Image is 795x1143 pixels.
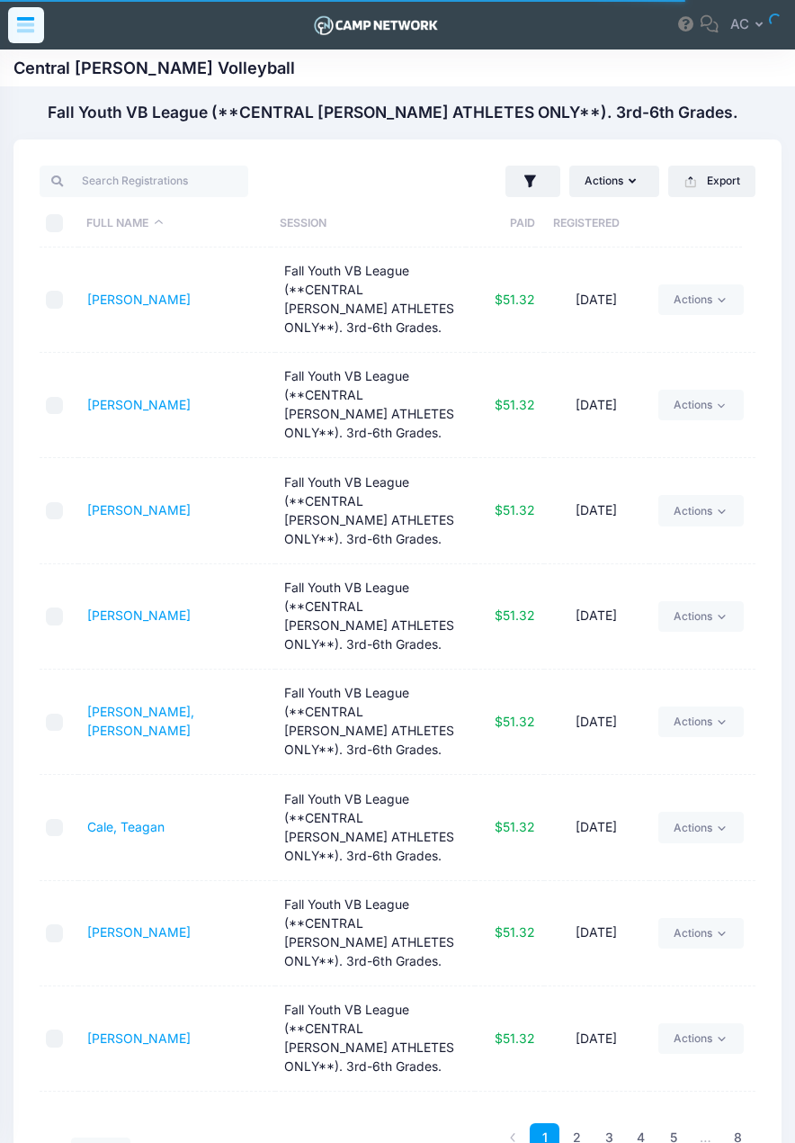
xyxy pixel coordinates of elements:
[719,4,782,46] button: AC
[658,601,744,632] a: Actions
[658,495,744,526] a: Actions
[495,924,535,940] span: $51.32
[544,775,649,880] td: [DATE]
[87,502,191,517] a: [PERSON_NAME]
[544,881,649,986] td: [DATE]
[87,292,191,307] a: [PERSON_NAME]
[275,458,474,563] td: Fall Youth VB League (**CENTRAL [PERSON_NAME] ATHLETES ONLY**). 3rd-6th Grades.
[275,247,474,353] td: Fall Youth VB League (**CENTRAL [PERSON_NAME] ATHLETES ONLY**). 3rd-6th Grades.
[535,200,639,247] th: Registered: activate to sort column ascending
[40,166,247,196] input: Search Registrations
[658,812,744,842] a: Actions
[271,200,466,247] th: Session: activate to sort column ascending
[658,706,744,737] a: Actions
[87,607,191,623] a: [PERSON_NAME]
[544,986,649,1092] td: [DATE]
[658,918,744,949] a: Actions
[13,58,295,78] h1: Central [PERSON_NAME] Volleyball
[544,670,649,775] td: [DATE]
[275,775,474,880] td: Fall Youth VB League (**CENTRAL [PERSON_NAME] ATHLETES ONLY**). 3rd-6th Grades.
[730,14,749,34] span: AC
[87,1030,191,1046] a: [PERSON_NAME]
[544,353,649,458] td: [DATE]
[275,670,474,775] td: Fall Youth VB League (**CENTRAL [PERSON_NAME] ATHLETES ONLY**). 3rd-6th Grades.
[275,881,474,986] td: Fall Youth VB League (**CENTRAL [PERSON_NAME] ATHLETES ONLY**). 3rd-6th Grades.
[466,200,534,247] th: Paid: activate to sort column ascending
[658,1023,744,1054] a: Actions
[275,564,474,670] td: Fall Youth VB League (**CENTRAL [PERSON_NAME] ATHLETES ONLY**). 3rd-6th Grades.
[495,607,535,623] span: $51.32
[495,502,535,517] span: $51.32
[544,564,649,670] td: [DATE]
[87,819,165,834] a: Cale, Teagan
[311,12,440,39] img: Logo
[8,4,44,46] div: Show aside menu
[495,397,535,412] span: $51.32
[87,924,191,940] a: [PERSON_NAME]
[495,1030,535,1046] span: $51.32
[658,390,744,420] a: Actions
[48,103,738,122] h1: Fall Youth VB League (**CENTRAL [PERSON_NAME] ATHLETES ONLY**). 3rd-6th Grades.
[495,292,535,307] span: $51.32
[544,247,649,353] td: [DATE]
[544,458,649,563] td: [DATE]
[569,166,659,196] button: Actions
[87,397,191,412] a: [PERSON_NAME]
[495,819,535,834] span: $51.32
[275,353,474,458] td: Fall Youth VB League (**CENTRAL [PERSON_NAME] ATHLETES ONLY**). 3rd-6th Grades.
[658,284,744,315] a: Actions
[78,200,272,247] th: Full Name: activate to sort column descending
[668,166,755,196] button: Export
[495,714,535,729] span: $51.32
[87,704,194,738] a: [PERSON_NAME], [PERSON_NAME]
[275,986,474,1092] td: Fall Youth VB League (**CENTRAL [PERSON_NAME] ATHLETES ONLY**). 3rd-6th Grades.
